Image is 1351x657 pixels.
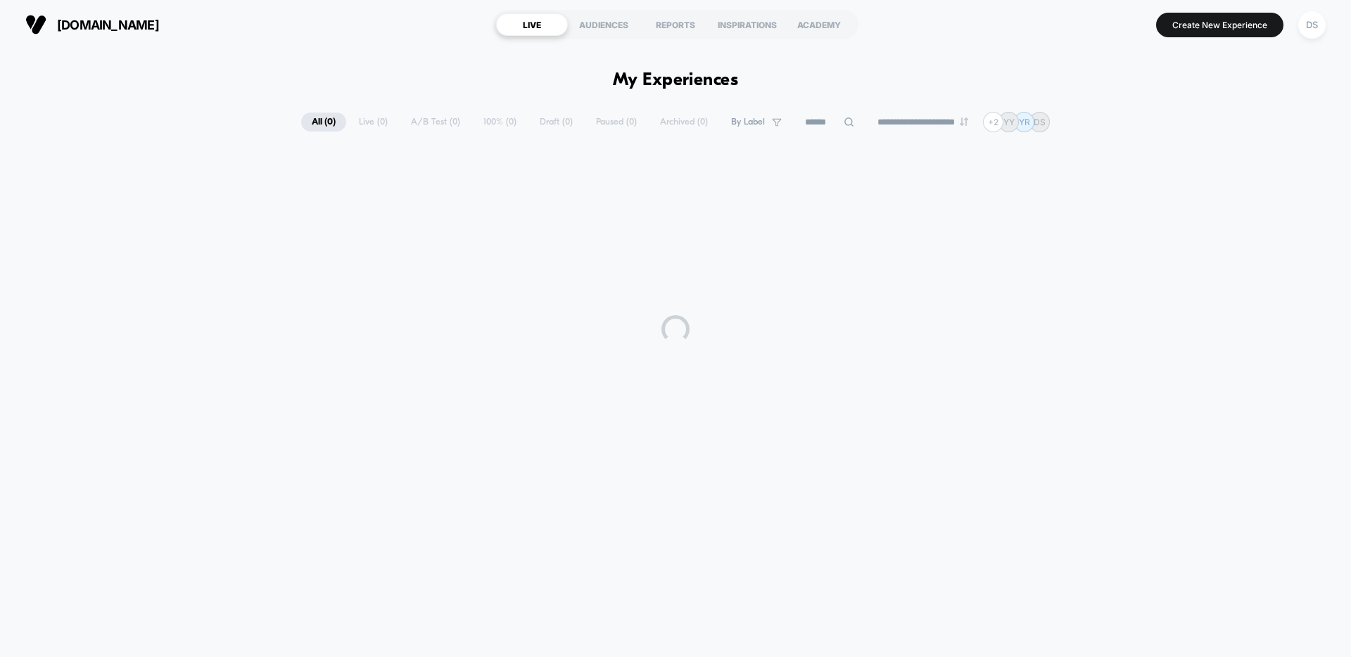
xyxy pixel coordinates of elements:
span: By Label [731,117,765,127]
p: DS [1034,117,1046,127]
span: [DOMAIN_NAME] [57,18,159,32]
h1: My Experiences [613,70,739,91]
div: ACADEMY [783,13,855,36]
button: DS [1294,11,1330,39]
img: Visually logo [25,14,46,35]
p: YR [1019,117,1030,127]
div: AUDIENCES [568,13,640,36]
div: REPORTS [640,13,711,36]
div: LIVE [496,13,568,36]
button: [DOMAIN_NAME] [21,13,163,36]
div: + 2 [983,112,1003,132]
p: YY [1003,117,1015,127]
img: end [960,117,968,126]
span: All ( 0 ) [301,113,346,132]
div: INSPIRATIONS [711,13,783,36]
div: DS [1298,11,1326,39]
button: Create New Experience [1156,13,1283,37]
